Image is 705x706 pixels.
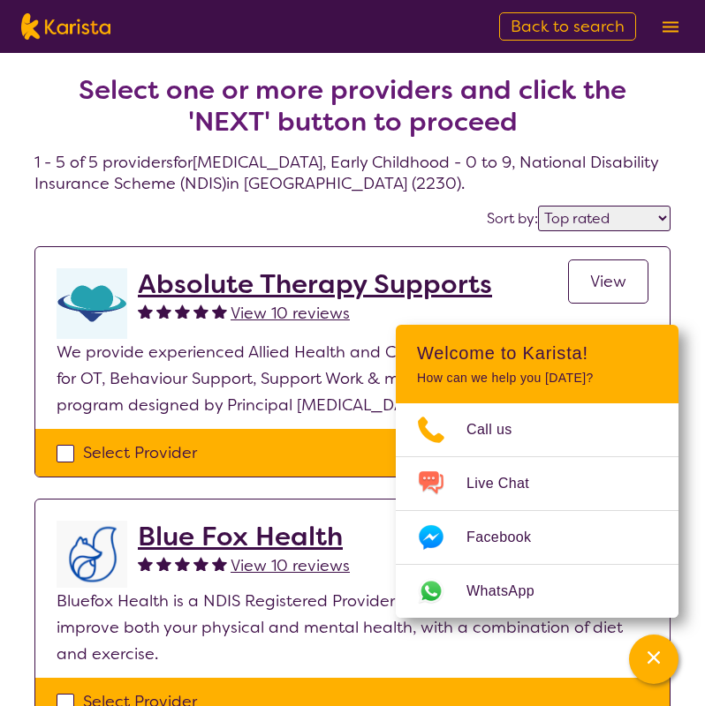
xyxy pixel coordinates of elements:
img: fullstar [156,556,171,571]
img: fullstar [156,304,171,319]
img: fullstar [193,304,208,319]
img: menu [663,21,678,33]
h2: Select one or more providers and click the 'NEXT' button to proceed [56,74,649,138]
img: Karista logo [21,13,110,40]
p: We provide experienced Allied Health and Core Support services. No wait list for OT, Behaviour Su... [57,339,648,418]
img: fullstar [138,304,153,319]
div: Channel Menu [396,325,678,618]
span: WhatsApp [466,578,556,605]
label: Sort by: [487,209,538,228]
h4: 1 - 5 of 5 providers for [MEDICAL_DATA] , Early Childhood - 0 to 9 , National Disability Insuranc... [34,32,671,194]
img: fullstar [175,304,190,319]
a: View 10 reviews [231,552,350,579]
img: fullstar [138,556,153,571]
img: lyehhyr6avbivpacwqcf.png [57,521,127,588]
a: Absolute Therapy Supports [138,268,492,300]
a: View [568,259,648,304]
span: Facebook [466,524,552,551]
p: Bluefox Health is a NDIS Registered Provider that helps you reach your goals, improve both your p... [57,588,648,667]
a: Web link opens in a new tab. [396,565,678,618]
span: View 10 reviews [231,555,350,576]
span: View [590,271,626,292]
img: fullstar [212,304,227,319]
span: Back to search [511,16,625,37]
span: View 10 reviews [231,303,350,324]
span: Live Chat [466,470,550,497]
span: Call us [466,417,534,443]
img: otyvwjbtyss6nczvq3hf.png [57,268,127,339]
img: fullstar [212,556,227,571]
ul: Choose channel [396,403,678,618]
a: View 10 reviews [231,300,350,327]
img: fullstar [193,556,208,571]
img: fullstar [175,556,190,571]
h2: Welcome to Karista! [417,342,657,364]
p: How can we help you [DATE]? [417,371,657,386]
a: Blue Fox Health [138,521,350,552]
a: Back to search [499,12,636,41]
button: Channel Menu [629,635,678,684]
